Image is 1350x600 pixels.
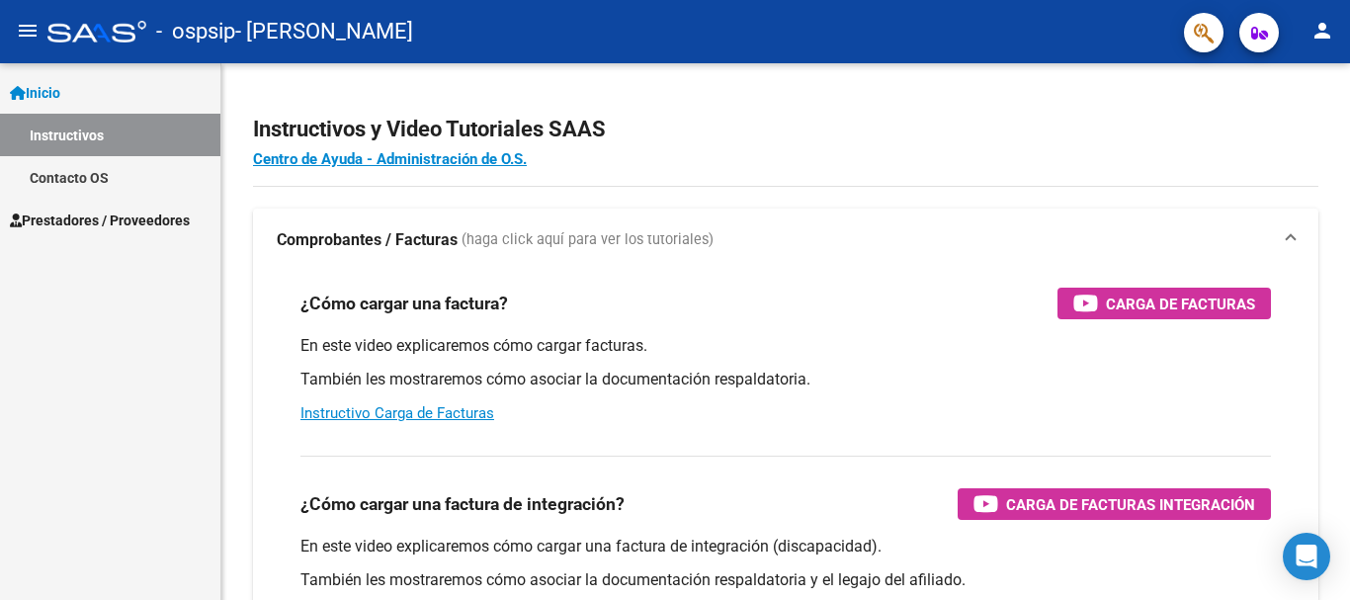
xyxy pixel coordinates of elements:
span: Inicio [10,82,60,104]
mat-icon: menu [16,19,40,43]
mat-icon: person [1310,19,1334,43]
button: Carga de Facturas [1057,288,1271,319]
button: Carga de Facturas Integración [958,488,1271,520]
strong: Comprobantes / Facturas [277,229,458,251]
span: - ospsip [156,10,235,53]
h2: Instructivos y Video Tutoriales SAAS [253,111,1318,148]
a: Instructivo Carga de Facturas [300,404,494,422]
span: Carga de Facturas Integración [1006,492,1255,517]
p: También les mostraremos cómo asociar la documentación respaldatoria y el legajo del afiliado. [300,569,1271,591]
mat-expansion-panel-header: Comprobantes / Facturas (haga click aquí para ver los tutoriales) [253,209,1318,272]
div: Open Intercom Messenger [1283,533,1330,580]
p: También les mostraremos cómo asociar la documentación respaldatoria. [300,369,1271,390]
p: En este video explicaremos cómo cargar facturas. [300,335,1271,357]
span: Carga de Facturas [1106,292,1255,316]
span: (haga click aquí para ver los tutoriales) [462,229,714,251]
a: Centro de Ayuda - Administración de O.S. [253,150,527,168]
h3: ¿Cómo cargar una factura de integración? [300,490,625,518]
p: En este video explicaremos cómo cargar una factura de integración (discapacidad). [300,536,1271,557]
span: Prestadores / Proveedores [10,210,190,231]
h3: ¿Cómo cargar una factura? [300,290,508,317]
span: - [PERSON_NAME] [235,10,413,53]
